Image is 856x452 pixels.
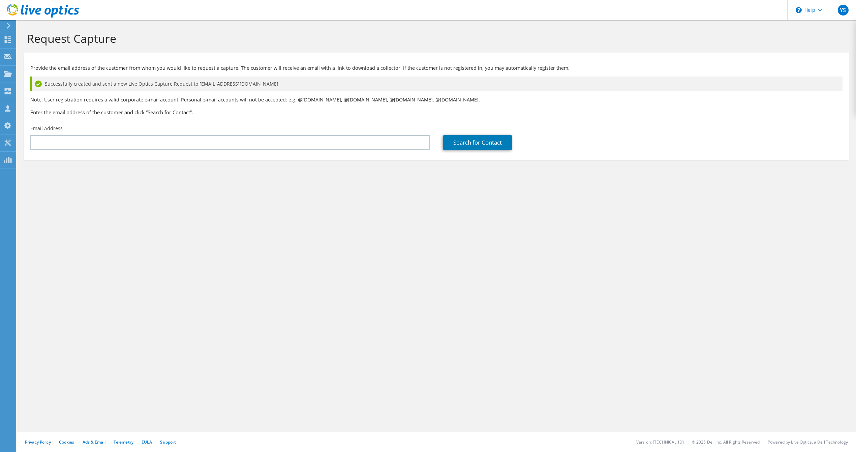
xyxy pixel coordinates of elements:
label: Email Address [30,125,63,132]
a: Ads & Email [83,439,105,445]
a: Support [160,439,176,445]
li: Powered by Live Optics, a Dell Technology [768,439,848,445]
a: Search for Contact [443,135,512,150]
a: Privacy Policy [25,439,51,445]
span: Successfully created and sent a new Live Optics Capture Request to [EMAIL_ADDRESS][DOMAIN_NAME] [45,80,278,88]
h1: Request Capture [27,31,843,46]
a: EULA [142,439,152,445]
a: Cookies [59,439,74,445]
p: Provide the email address of the customer from whom you would like to request a capture. The cust... [30,64,843,72]
span: YS [838,5,849,16]
li: © 2025 Dell Inc. All Rights Reserved [692,439,760,445]
li: Version: [TECHNICAL_ID] [636,439,684,445]
a: Telemetry [114,439,133,445]
p: Note: User registration requires a valid corporate e-mail account. Personal e-mail accounts will ... [30,96,843,103]
h3: Enter the email address of the customer and click “Search for Contact”. [30,109,843,116]
svg: \n [796,7,802,13]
